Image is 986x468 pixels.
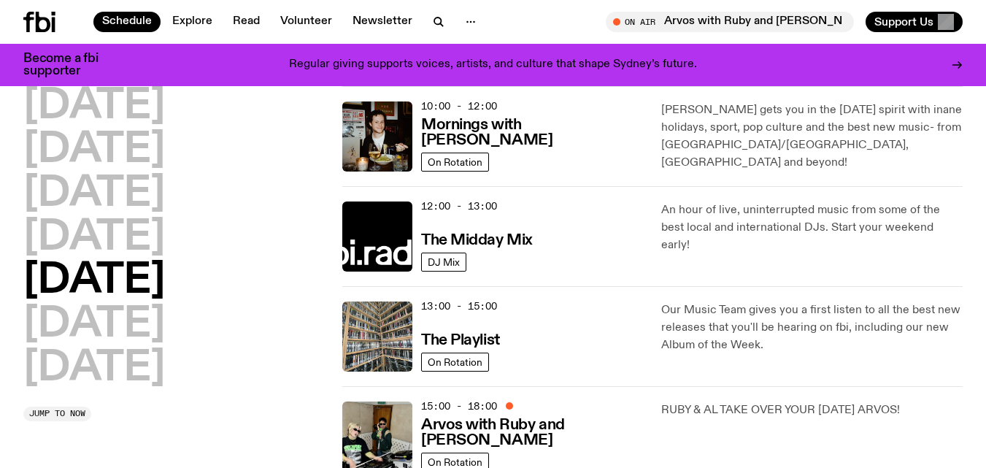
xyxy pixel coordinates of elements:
a: Explore [163,12,221,32]
a: Schedule [93,12,161,32]
button: [DATE] [23,130,165,171]
img: A corner shot of the fbi music library [342,302,412,372]
a: On Rotation [421,353,489,372]
button: [DATE] [23,261,165,302]
span: On Rotation [428,156,482,167]
img: Sam blankly stares at the camera, brightly lit by a camera flash wearing a hat collared shirt and... [342,101,412,172]
a: DJ Mix [421,253,466,272]
span: On Rotation [428,456,482,467]
button: On AirArvos with Ruby and [PERSON_NAME] [606,12,854,32]
p: [PERSON_NAME] gets you in the [DATE] spirit with inane holidays, sport, pop culture and the best ... [661,101,963,172]
span: On Rotation [428,356,482,367]
a: Volunteer [271,12,341,32]
a: Arvos with Ruby and [PERSON_NAME] [421,415,644,448]
span: Jump to now [29,410,85,418]
a: Read [224,12,269,32]
h3: The Midday Mix [421,233,533,248]
h3: Become a fbi supporter [23,53,117,77]
span: DJ Mix [428,256,460,267]
span: 15:00 - 18:00 [421,399,497,413]
a: Mornings with [PERSON_NAME] [421,115,644,148]
h3: Arvos with Ruby and [PERSON_NAME] [421,418,644,448]
span: 10:00 - 12:00 [421,99,497,113]
span: 12:00 - 13:00 [421,199,497,213]
button: Support Us [866,12,963,32]
button: [DATE] [23,218,165,258]
p: RUBY & AL TAKE OVER YOUR [DATE] ARVOS! [661,402,963,419]
h3: The Playlist [421,333,500,348]
a: On Rotation [421,153,489,172]
a: The Playlist [421,330,500,348]
button: [DATE] [23,304,165,345]
a: Newsletter [344,12,421,32]
span: Support Us [874,15,933,28]
button: [DATE] [23,86,165,127]
span: 13:00 - 15:00 [421,299,497,313]
h3: Mornings with [PERSON_NAME] [421,118,644,148]
p: Our Music Team gives you a first listen to all the best new releases that you'll be hearing on fb... [661,302,963,354]
button: Jump to now [23,407,91,421]
p: An hour of live, uninterrupted music from some of the best local and international DJs. Start you... [661,202,963,254]
a: The Midday Mix [421,230,533,248]
p: Regular giving supports voices, artists, and culture that shape Sydney’s future. [289,58,697,72]
button: [DATE] [23,174,165,215]
button: [DATE] [23,348,165,389]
